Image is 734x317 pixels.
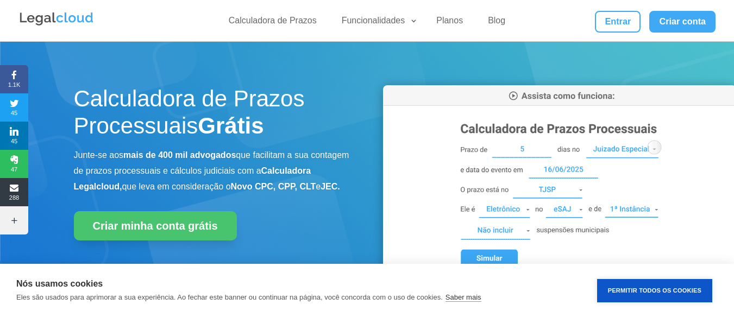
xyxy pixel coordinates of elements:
[16,293,443,301] p: Eles são usados para aprimorar a sua experiência. Ao fechar este banner ou continuar na página, v...
[16,279,103,288] strong: Nós usamos cookies
[198,113,264,138] strong: Grátis
[231,182,316,191] b: Novo CPC, CPP, CLT
[649,11,716,33] a: Criar conta
[18,11,95,27] img: Legalcloud Logo
[430,15,469,31] a: Planos
[321,182,340,191] b: JEC.
[18,20,95,29] a: Logo da Legalcloud
[74,148,351,194] p: Junte-se aos que facilitam a sua contagem de prazos processuais e cálculos judiciais com a que le...
[123,150,236,160] b: mais de 400 mil advogados
[335,15,418,31] a: Funcionalidades
[481,15,512,31] a: Blog
[597,279,712,302] button: Permitir Todos os Cookies
[74,211,237,240] a: Criar minha conta grátis
[74,166,311,191] b: Calculadora Legalcloud,
[446,293,481,302] a: Saber mais
[74,85,351,145] h1: Calculadora de Prazos Processuais
[222,15,323,31] a: Calculadora de Prazos
[595,11,641,33] a: Entrar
